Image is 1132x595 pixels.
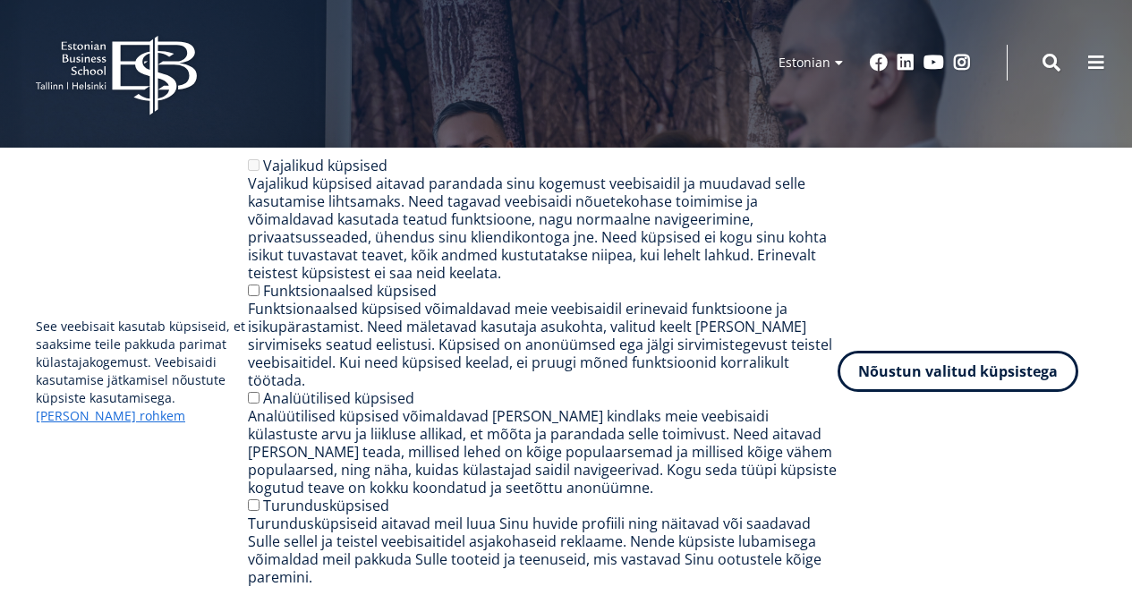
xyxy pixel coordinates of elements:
label: Funktsionaalsed küpsised [263,281,437,301]
label: Turundusküpsised [263,496,389,515]
div: Analüütilised küpsised võimaldavad [PERSON_NAME] kindlaks meie veebisaidi külastuste arvu ja liik... [248,407,838,497]
a: Linkedin [897,54,915,72]
div: Turundusküpsiseid aitavad meil luua Sinu huvide profiili ning näitavad või saadavad Sulle sellel ... [248,514,838,586]
label: Analüütilised küpsised [263,388,414,408]
div: Vajalikud küpsised aitavad parandada sinu kogemust veebisaidil ja muudavad selle kasutamise lihts... [248,174,838,282]
a: [PERSON_NAME] rohkem [36,407,185,425]
label: Vajalikud küpsised [263,156,387,175]
button: Nõustun valitud küpsistega [838,351,1078,392]
a: Youtube [923,54,944,72]
p: See veebisait kasutab küpsiseid, et saaksime teile pakkuda parimat külastajakogemust. Veebisaidi ... [36,318,248,425]
a: Instagram [953,54,971,72]
a: Facebook [870,54,888,72]
div: Funktsionaalsed küpsised võimaldavad meie veebisaidil erinevaid funktsioone ja isikupärastamist. ... [248,300,838,389]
